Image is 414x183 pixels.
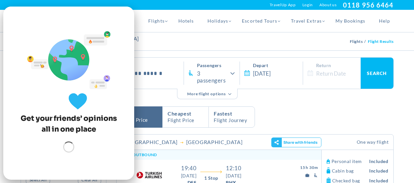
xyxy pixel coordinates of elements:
[369,168,388,174] div: included
[133,152,157,157] strong: outbound
[369,158,388,164] div: included
[284,10,329,32] a: Travel Extras
[197,70,228,84] span: 3 passengers
[3,7,134,180] gamitee-draggable-frame: Joyned Window
[171,10,201,32] a: Hotels
[316,63,352,68] label: Return
[329,10,372,32] a: My Bookings
[244,139,251,145] span: 1.2 2
[181,172,196,179] span: [DATE]
[368,39,394,45] li: Flight Results
[112,63,172,68] label: Going to
[168,117,202,123] small: Flight Price
[253,63,291,68] label: Depart
[361,58,393,89] a: SEARCH
[186,139,243,145] span: [GEOGRAPHIC_DATA]
[226,172,241,179] span: [DATE]
[196,175,226,181] a: 1 Stop
[163,107,208,127] span: Cheapest
[116,106,162,126] span: Best
[235,10,284,32] a: Escorted Tours
[372,10,393,32] a: Help
[226,165,241,172] span: 12:10
[214,117,247,123] small: Flight Journey
[300,166,318,170] span: 15H 30M
[332,168,354,174] div: cabin bag
[350,39,364,44] a: Flights
[116,106,162,128] a: BestFlight Price
[271,137,321,147] gamitee-button: Get your friends' opinions
[357,139,389,145] div: One way Flight
[332,158,362,164] div: personal item
[121,117,155,123] small: Flight Price
[209,107,254,127] span: Fastest
[181,165,196,172] span: 19:40
[121,139,180,145] span: [GEOGRAPHIC_DATA]
[177,89,238,99] a: More flight options
[201,10,235,32] a: Holidays
[141,10,171,32] a: Flights
[197,63,228,68] label: Passengers
[343,1,393,9] a: 0118 956 6464
[163,107,208,127] a: CheapestFlight Price
[209,107,254,127] a: FastestFlight Journey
